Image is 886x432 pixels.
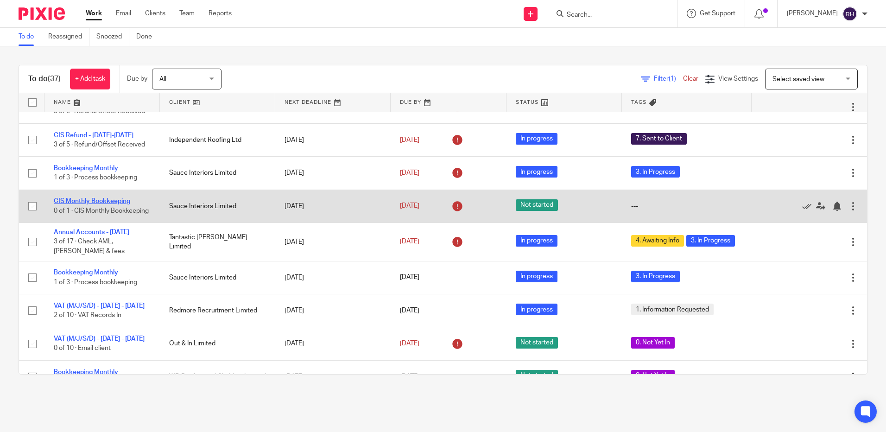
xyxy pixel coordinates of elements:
[400,340,419,347] span: [DATE]
[516,199,558,211] span: Not started
[516,133,557,145] span: In progress
[516,235,557,247] span: In progress
[516,337,558,349] span: Not started
[516,166,557,178] span: In progress
[842,6,857,21] img: svg%3E
[275,157,391,190] td: [DATE]
[54,229,129,235] a: Annual Accounts - [DATE]
[516,370,558,381] span: Not started
[54,336,145,342] a: VAT (M/J/S/D) - [DATE] - [DATE]
[275,360,391,393] td: [DATE]
[54,165,118,172] a: Bookkeeping Monthly
[54,345,111,352] span: 0 of 10 · Email client
[159,76,166,83] span: All
[772,76,824,83] span: Select saved view
[54,279,137,286] span: 1 of 3 · Process bookkeeping
[516,271,557,282] span: In progress
[631,337,675,349] span: 0. Not Yet In
[654,76,683,82] span: Filter
[160,123,275,156] td: Independent Roofing Ltd
[160,157,275,190] td: Sauce Interiors Limited
[400,274,419,281] span: [DATE]
[631,202,742,211] div: ---
[127,74,147,83] p: Due by
[683,76,698,82] a: Clear
[136,28,159,46] a: Done
[160,294,275,327] td: Redmore Recruitment Limited
[54,108,145,115] span: 3 of 5 · Refund/Offset Received
[400,203,419,210] span: [DATE]
[631,304,714,315] span: 1. Information Requested
[54,208,149,214] span: 0 of 1 · CIS Monthly Bookkeeping
[54,175,137,181] span: 1 of 3 · Process bookkeeping
[275,190,391,222] td: [DATE]
[566,11,649,19] input: Search
[209,9,232,18] a: Reports
[718,76,758,82] span: View Settings
[160,190,275,222] td: Sauce Interiors Limited
[54,312,121,318] span: 2 of 10 · VAT Records In
[54,303,145,309] a: VAT (M/J/S/D) - [DATE] - [DATE]
[700,10,735,17] span: Get Support
[54,141,145,148] span: 3 of 5 · Refund/Offset Received
[275,294,391,327] td: [DATE]
[631,166,680,178] span: 3. In Progress
[400,137,419,143] span: [DATE]
[86,9,102,18] a: Work
[787,9,838,18] p: [PERSON_NAME]
[400,239,419,245] span: [DATE]
[19,28,41,46] a: To do
[275,327,391,360] td: [DATE]
[48,75,61,83] span: (37)
[28,74,61,84] h1: To do
[400,307,419,314] span: [DATE]
[631,271,680,282] span: 3. In Progress
[19,7,65,20] img: Pixie
[116,9,131,18] a: Email
[160,223,275,261] td: Tantastic [PERSON_NAME] Limited
[160,261,275,294] td: Sauce Interiors Limited
[54,239,125,255] span: 3 of 17 · Check AML, [PERSON_NAME] & fees
[54,198,130,204] a: CIS Monthly Bookkeeping
[54,369,118,375] a: Bookkeeping Monthly
[48,28,89,46] a: Reassigned
[669,76,676,82] span: (1)
[631,370,675,381] span: 0. Not Yet In
[516,304,557,315] span: In progress
[179,9,195,18] a: Team
[160,360,275,393] td: WD Roofing and Cladding Limited
[400,170,419,176] span: [DATE]
[802,202,816,211] a: Mark as done
[631,235,684,247] span: 4. Awaiting Info
[275,123,391,156] td: [DATE]
[631,100,647,105] span: Tags
[54,132,133,139] a: CIS Refund - [DATE]-[DATE]
[54,269,118,276] a: Bookkeeping Monthly
[70,69,110,89] a: + Add task
[145,9,165,18] a: Clients
[275,223,391,261] td: [DATE]
[400,374,419,380] span: [DATE]
[631,133,687,145] span: 7. Sent to Client
[686,235,735,247] span: 3. In Progress
[160,327,275,360] td: Out & In Limited
[96,28,129,46] a: Snoozed
[275,261,391,294] td: [DATE]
